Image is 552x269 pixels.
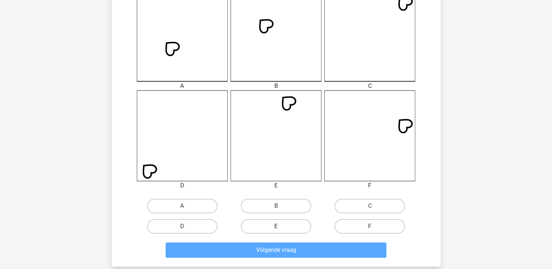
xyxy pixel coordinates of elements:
div: F [319,181,421,190]
div: B [225,82,327,90]
label: C [335,199,405,213]
button: Volgende vraag [166,242,386,258]
label: D [147,219,217,234]
label: B [241,199,311,213]
label: E [241,219,311,234]
div: A [131,82,233,90]
div: D [131,181,233,190]
div: E [225,181,327,190]
div: C [319,82,421,90]
label: F [335,219,405,234]
label: A [147,199,217,213]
